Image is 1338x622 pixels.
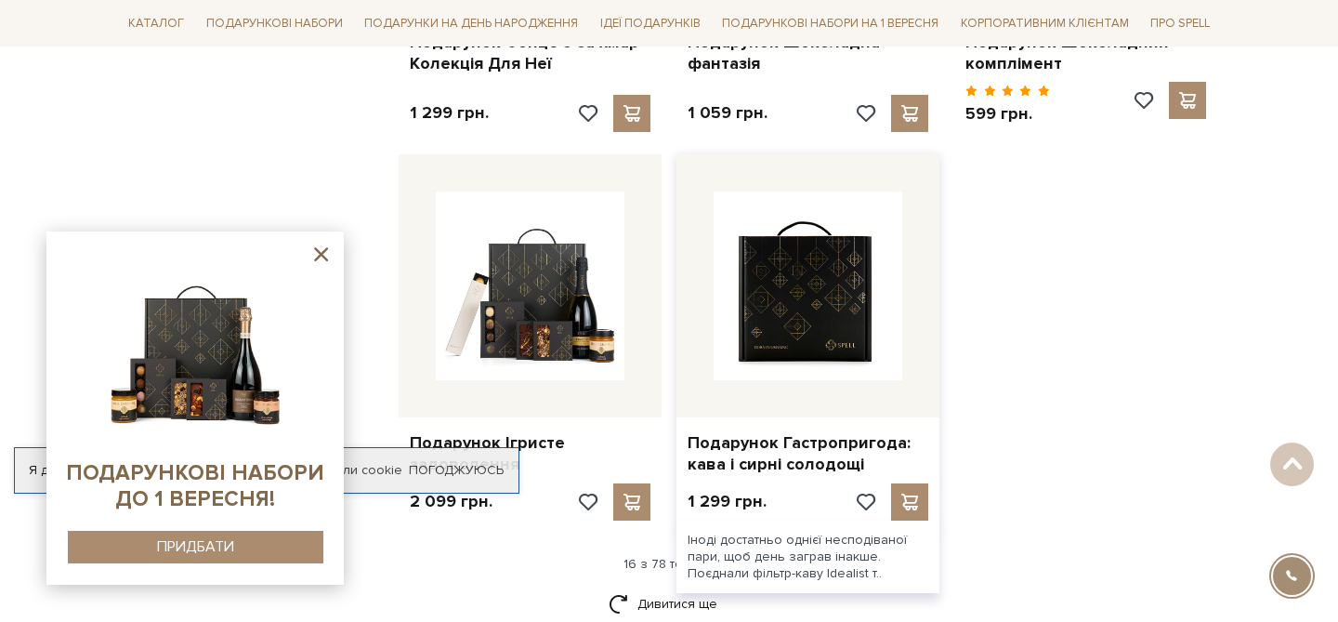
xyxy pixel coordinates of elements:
[676,521,939,594] div: Іноді достатньо однієї несподіваної пари, щоб день заграв інакше. Поєднали фільтр-каву Idealist т..
[688,102,767,124] p: 1 059 грн.
[199,9,350,38] a: Подарункові набори
[965,32,1206,75] a: Подарунок Шоколадний комплімент
[318,462,402,478] a: файли cookie
[410,432,650,476] a: Подарунок Ігристе задоволення
[410,32,650,75] a: Подарунок Сонце з-за хмар - Колекція Для Неї
[357,9,585,38] a: Подарунки на День народження
[410,491,492,512] p: 2 099 грн.
[953,7,1136,39] a: Корпоративним клієнтам
[688,432,928,476] a: Подарунок Гастропригода: кава і сирні солодощі
[688,491,767,512] p: 1 299 грн.
[121,9,191,38] a: Каталог
[410,102,489,124] p: 1 299 грн.
[113,556,1225,573] div: 16 з 78 товарів
[593,9,708,38] a: Ідеї подарунків
[715,7,946,39] a: Подарункові набори на 1 Вересня
[688,32,928,75] a: Подарунок Шоколадна фантазія
[1143,9,1217,38] a: Про Spell
[409,462,504,479] a: Погоджуюсь
[15,462,518,479] div: Я дозволяю [DOMAIN_NAME] використовувати
[609,588,729,620] a: Дивитися ще
[965,103,1050,125] p: 599 грн.
[714,192,902,380] img: Подарунок Гастропригода: кава і сирні солодощі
